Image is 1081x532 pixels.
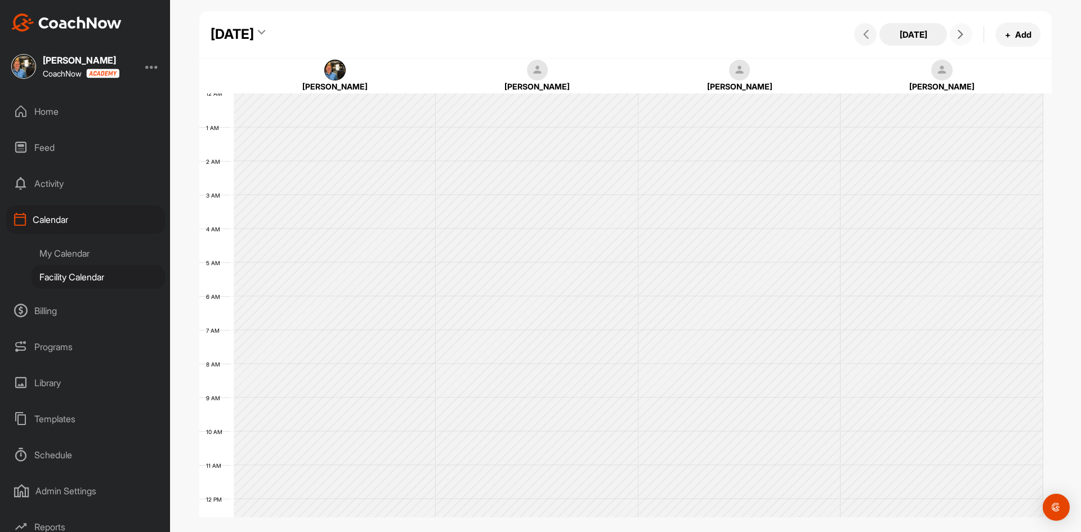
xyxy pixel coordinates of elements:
[1043,494,1070,521] div: Open Intercom Messenger
[1005,29,1011,41] span: +
[6,369,165,397] div: Library
[527,60,548,81] img: square_default-ef6cabf814de5a2bf16c804365e32c732080f9872bdf737d349900a9daf73cf9.png
[199,327,231,334] div: 7 AM
[11,54,36,79] img: square_3d18a0d2f31b7530a1d704ff81cbf021.jpg
[32,242,165,265] div: My Calendar
[199,395,231,401] div: 9 AM
[6,297,165,325] div: Billing
[879,23,947,46] button: [DATE]
[6,441,165,469] div: Schedule
[199,462,233,469] div: 11 AM
[199,158,231,165] div: 2 AM
[6,205,165,234] div: Calendar
[6,333,165,361] div: Programs
[11,14,122,32] img: CoachNow
[43,69,119,78] div: CoachNow
[931,60,953,81] img: square_default-ef6cabf814de5a2bf16c804365e32c732080f9872bdf737d349900a9daf73cf9.png
[6,405,165,433] div: Templates
[6,97,165,126] div: Home
[43,56,119,65] div: [PERSON_NAME]
[858,81,1026,92] div: [PERSON_NAME]
[655,81,824,92] div: [PERSON_NAME]
[199,124,230,131] div: 1 AM
[6,133,165,162] div: Feed
[199,260,231,266] div: 5 AM
[729,60,751,81] img: square_default-ef6cabf814de5a2bf16c804365e32c732080f9872bdf737d349900a9daf73cf9.png
[251,81,419,92] div: [PERSON_NAME]
[199,496,233,503] div: 12 PM
[6,169,165,198] div: Activity
[211,24,254,44] div: [DATE]
[86,69,119,78] img: CoachNow acadmey
[199,192,231,199] div: 3 AM
[199,361,231,368] div: 8 AM
[199,428,234,435] div: 10 AM
[324,60,346,81] img: square_3d18a0d2f31b7530a1d704ff81cbf021.jpg
[453,81,622,92] div: [PERSON_NAME]
[199,293,231,300] div: 6 AM
[6,477,165,505] div: Admin Settings
[995,23,1040,47] button: +Add
[199,90,234,97] div: 12 AM
[199,226,231,233] div: 4 AM
[32,265,165,289] div: Facility Calendar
